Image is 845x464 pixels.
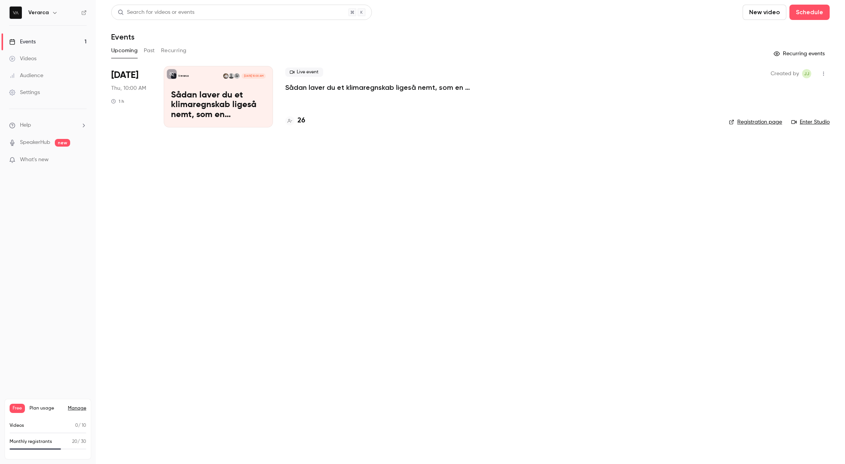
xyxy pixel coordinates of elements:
div: Events [9,38,36,46]
span: 20 [72,439,77,444]
span: new [55,139,70,147]
a: Enter Studio [791,118,830,126]
span: Live event [285,68,323,77]
span: Created by [771,69,799,78]
button: Upcoming [111,45,138,57]
span: Help [20,121,31,129]
h4: 26 [298,116,305,126]
h6: Verarca [28,9,49,17]
a: Manage [68,405,86,411]
p: Monthly registrants [10,438,52,445]
div: Search for videos or events [118,8,194,17]
button: Recurring events [770,48,830,60]
div: Settings [9,89,40,96]
span: Free [10,404,25,413]
span: Thu, 10:00 AM [111,84,146,92]
button: Recurring [161,45,187,57]
p: / 30 [72,438,86,445]
img: Dan Skovgaard [229,73,234,79]
span: [DATE] [111,69,138,81]
img: Søren Orluf [223,73,229,79]
img: Verarca [10,7,22,19]
span: [DATE] 10:00 AM [242,73,265,79]
img: Søren Højberg [234,73,240,79]
a: Sådan laver du et klimaregnskab ligeså nemt, som en resultatopgørelse [285,83,515,92]
h1: Events [111,32,135,41]
div: Oct 23 Thu, 10:00 AM (Europe/Copenhagen) [111,66,151,127]
button: New video [743,5,786,20]
p: Verarca [178,74,189,78]
span: Plan usage [30,405,63,411]
p: Sådan laver du et klimaregnskab ligeså nemt, som en resultatopgørelse [171,91,266,120]
li: help-dropdown-opener [9,121,87,129]
div: Videos [9,55,36,63]
a: Registration page [729,118,782,126]
span: Jonas jkr+wemarket@wemarket.dk [802,69,811,78]
button: Past [144,45,155,57]
iframe: Noticeable Trigger [77,157,87,163]
button: Schedule [789,5,830,20]
div: 1 h [111,98,124,104]
a: SpeakerHub [20,139,50,147]
p: Videos [10,422,24,429]
p: / 10 [75,422,86,429]
span: What's new [20,156,49,164]
span: Jj [804,69,809,78]
a: 26 [285,116,305,126]
div: Audience [9,72,43,79]
a: Sådan laver du et klimaregnskab ligeså nemt, som en resultatopgørelseVerarcaSøren HøjbergDan Skov... [164,66,273,127]
span: 0 [75,423,78,428]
